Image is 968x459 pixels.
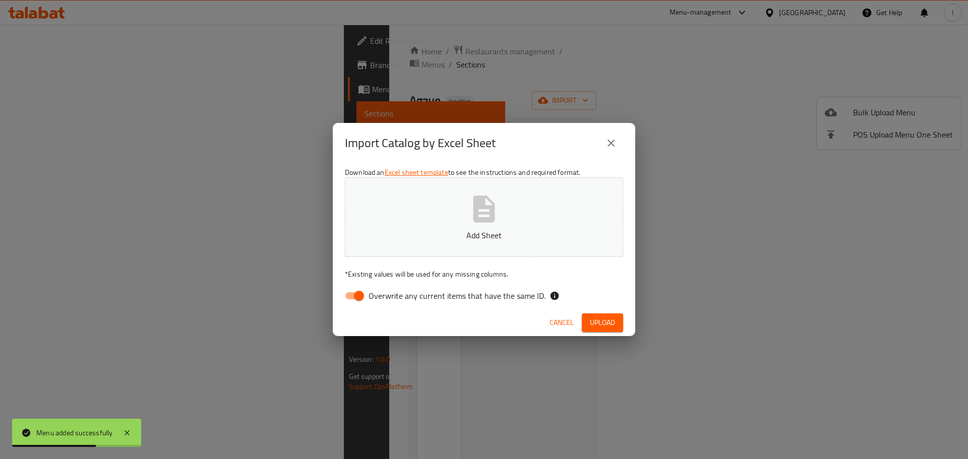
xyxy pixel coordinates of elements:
[345,135,496,151] h2: Import Catalog by Excel Sheet
[385,166,448,179] a: Excel sheet template
[582,313,623,332] button: Upload
[36,427,113,438] div: Menu added successfully
[345,269,623,279] p: Existing values will be used for any missing columns.
[550,316,574,329] span: Cancel
[590,316,615,329] span: Upload
[345,177,623,257] button: Add Sheet
[360,229,608,241] p: Add Sheet
[550,291,560,301] svg: If the overwrite option isn't selected, then the items that match an existing ID will be ignored ...
[333,163,635,309] div: Download an to see the instructions and required format.
[599,131,623,155] button: close
[546,313,578,332] button: Cancel
[369,290,546,302] span: Overwrite any current items that have the same ID.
